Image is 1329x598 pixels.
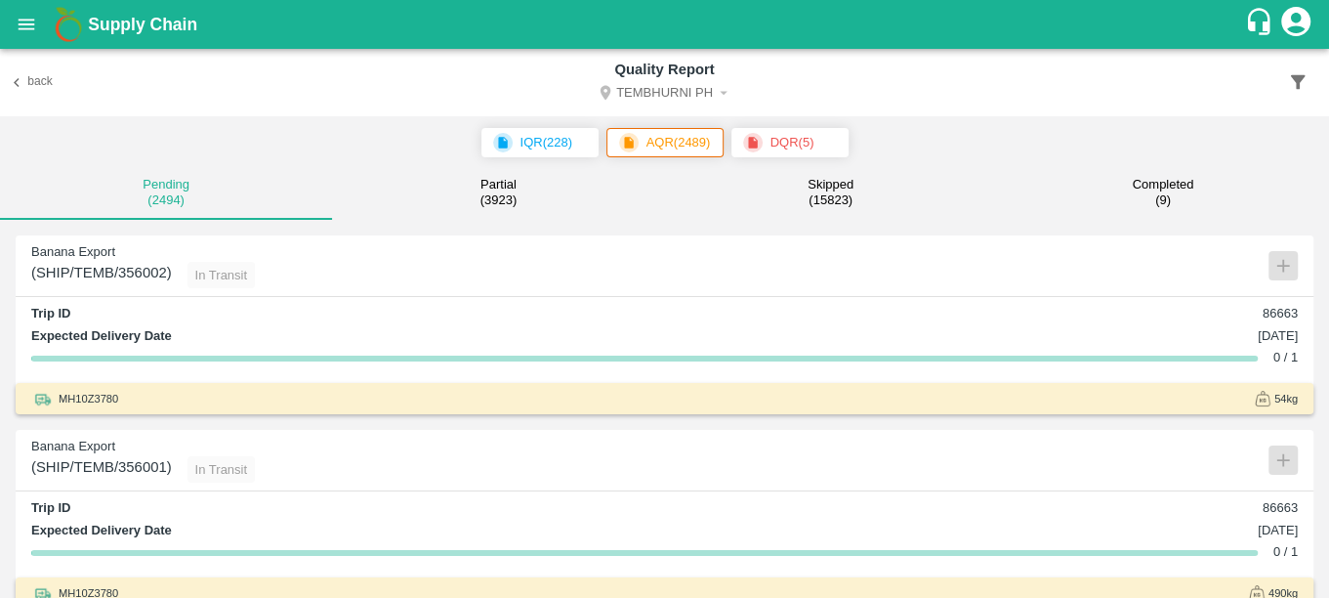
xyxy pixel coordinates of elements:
[31,522,172,540] p: Expected Delivery Date
[31,262,172,289] span: ( SHIP/TEMB/356002 )
[31,456,172,484] span: ( SHIP/TEMB/356001 )
[1258,327,1298,346] p: [DATE]
[606,128,724,157] span: AQR(2489)
[88,11,1244,38] a: Supply Chain
[1273,349,1298,367] p: 0 / 1
[270,57,1059,82] h6: Quality Report
[59,390,118,407] span: MH10Z3780
[770,133,814,152] p: DQR ( 5 )
[4,2,49,47] button: open drawer
[1263,499,1298,518] p: 86663
[1274,390,1298,407] span: 54 kg
[809,192,852,208] small: ( 15823 )
[1278,4,1313,45] div: account of current user
[1132,177,1193,192] p: Completed
[187,262,255,289] div: In Transit
[1255,391,1270,406] img: WeightIcon
[49,5,88,44] img: logo
[147,192,185,208] small: ( 2494 )
[31,438,255,456] p: Banana Export
[480,177,517,192] p: Partial
[31,243,255,262] p: Banana Export
[31,387,55,410] img: truck
[1244,7,1278,42] div: customer-support
[808,177,853,192] p: Skipped
[88,15,197,34] b: Supply Chain
[31,327,172,346] p: Expected Delivery Date
[143,177,189,192] p: Pending
[520,133,573,152] p: IQR ( 228 )
[31,305,70,323] p: Trip ID
[31,499,70,518] p: Trip ID
[1155,192,1171,208] small: ( 9 )
[646,133,711,152] p: AQR ( 2489 )
[731,128,849,157] span: DQR(5)
[1258,522,1298,540] p: [DATE]
[270,82,1059,108] button: Select DC
[1273,543,1298,562] p: 0 / 1
[480,192,518,208] small: ( 3923 )
[481,128,599,157] span: IQR(228)
[1263,305,1298,323] p: 86663
[187,456,255,484] div: In Transit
